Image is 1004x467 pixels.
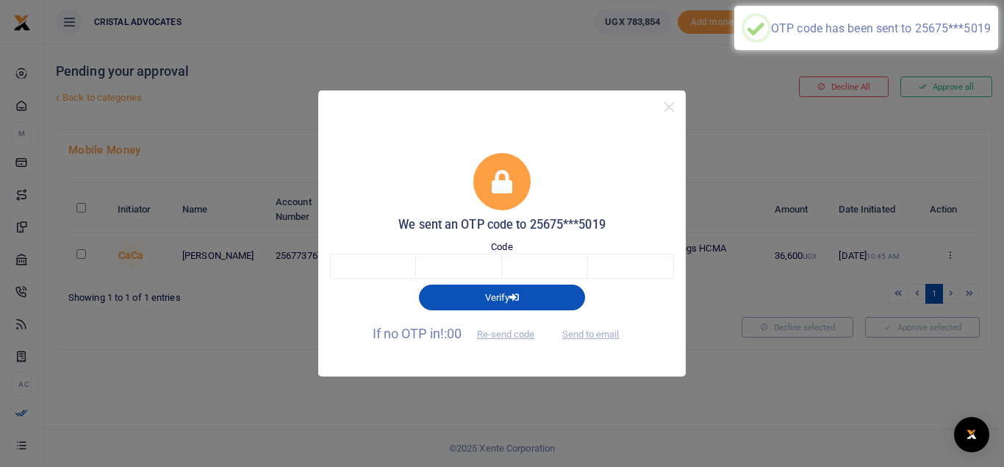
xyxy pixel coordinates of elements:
button: Verify [419,285,585,310]
span: If no OTP in [373,326,548,341]
div: Open Intercom Messenger [954,417,989,452]
label: Code [491,240,512,254]
span: !:00 [440,326,462,341]
div: OTP code has been sent to 25675***5019 [771,21,991,35]
button: Close [659,96,680,118]
h5: We sent an OTP code to 25675***5019 [330,218,674,232]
